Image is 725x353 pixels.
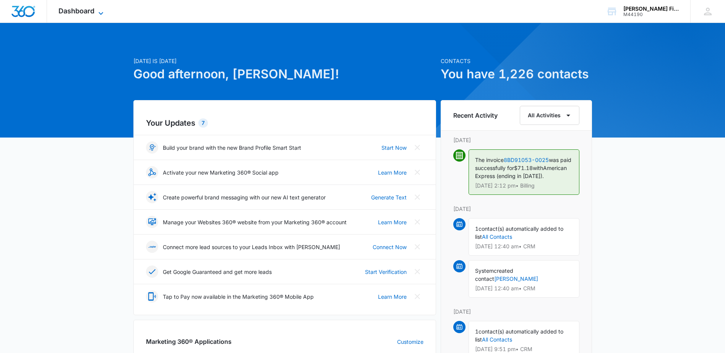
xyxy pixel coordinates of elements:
button: Close [411,166,423,178]
h6: Recent Activity [453,111,498,120]
p: [DATE] [453,205,579,213]
a: Learn More [378,168,407,176]
p: Contacts [441,57,592,65]
span: 1 [475,328,478,335]
button: Close [411,241,423,253]
p: Activate your new Marketing 360® Social app [163,168,279,176]
button: Close [411,191,423,203]
p: [DATE] 9:51 pm • CRM [475,347,573,352]
span: created contact [475,267,513,282]
h1: You have 1,226 contacts [441,65,592,83]
p: Connect more lead sources to your Leads Inbox with [PERSON_NAME] [163,243,340,251]
span: System [475,267,494,274]
a: All Contacts [482,233,512,240]
p: Tap to Pay now available in the Marketing 360® Mobile App [163,293,314,301]
p: Create powerful brand messaging with our new AI text generator [163,193,326,201]
span: contact(s) automatically added to list [475,225,563,240]
button: Close [411,216,423,228]
a: Learn More [378,218,407,226]
span: Dashboard [58,7,94,15]
p: [DATE] 2:12 pm • Billing [475,183,573,188]
a: Learn More [378,293,407,301]
p: [DATE] 12:40 am • CRM [475,286,573,291]
p: [DATE] [453,308,579,316]
a: [PERSON_NAME] [494,275,538,282]
div: account id [623,12,679,17]
button: Close [411,266,423,278]
h2: Marketing 360® Applications [146,337,232,346]
button: Close [411,141,423,154]
a: All Contacts [482,336,512,343]
button: Close [411,290,423,303]
h2: Your Updates [146,117,423,129]
a: Start Now [381,144,407,152]
p: [DATE] 12:40 am • CRM [475,244,573,249]
div: 7 [198,118,208,128]
span: contact(s) automatically added to list [475,328,563,343]
span: $71.18 [514,165,533,171]
a: Start Verification [365,268,407,276]
span: The invoice [475,157,504,163]
div: account name [623,6,679,12]
a: Customize [397,338,423,346]
span: with [533,165,543,171]
p: Manage your Websites 360® website from your Marketing 360® account [163,218,347,226]
h1: Good afternoon, [PERSON_NAME]! [133,65,436,83]
a: 8BD91053-0025 [504,157,549,163]
a: Connect Now [373,243,407,251]
button: All Activities [520,106,579,125]
a: Generate Text [371,193,407,201]
p: [DATE] is [DATE] [133,57,436,65]
p: [DATE] [453,136,579,144]
p: Build your brand with the new Brand Profile Smart Start [163,144,301,152]
span: 1 [475,225,478,232]
p: Get Google Guaranteed and get more leads [163,268,272,276]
